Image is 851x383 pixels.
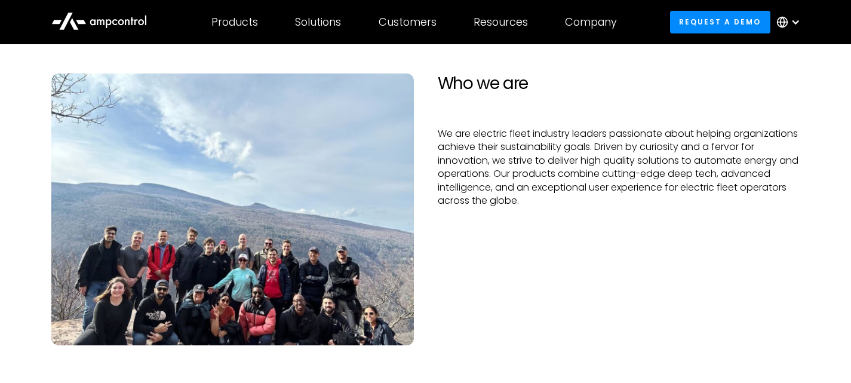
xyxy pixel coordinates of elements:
div: Products [211,16,258,29]
div: Customers [379,16,437,29]
div: Resources [474,16,528,29]
a: Request a demo [670,11,770,33]
img: logo_orange.svg [19,19,29,29]
div: Solutions [295,16,341,29]
div: Domain Overview [45,71,107,78]
img: website_grey.svg [19,31,29,41]
div: Domain: [DOMAIN_NAME] [31,31,131,41]
h2: Who we are [438,73,800,94]
div: Company [565,16,617,29]
p: We are electric fleet industry leaders passionate about helping organizations achieve their susta... [438,127,800,207]
img: tab_domain_overview_orange.svg [32,69,42,79]
div: Keywords by Traffic [132,71,201,78]
div: v 4.0.25 [33,19,59,29]
img: tab_keywords_by_traffic_grey.svg [119,69,128,79]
